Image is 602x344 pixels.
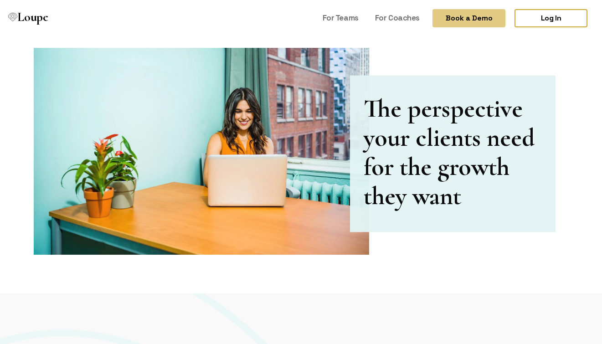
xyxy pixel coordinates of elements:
img: Loupe Logo [8,13,17,22]
a: For Teams [319,9,362,26]
a: For Coaches [371,9,423,26]
a: Log In [515,9,587,27]
button: Book a Demo [432,9,505,27]
img: Coaches Promo [47,48,382,255]
a: Loupe [5,9,51,28]
h1: The perspective your clients need for the growth they want [364,87,535,204]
